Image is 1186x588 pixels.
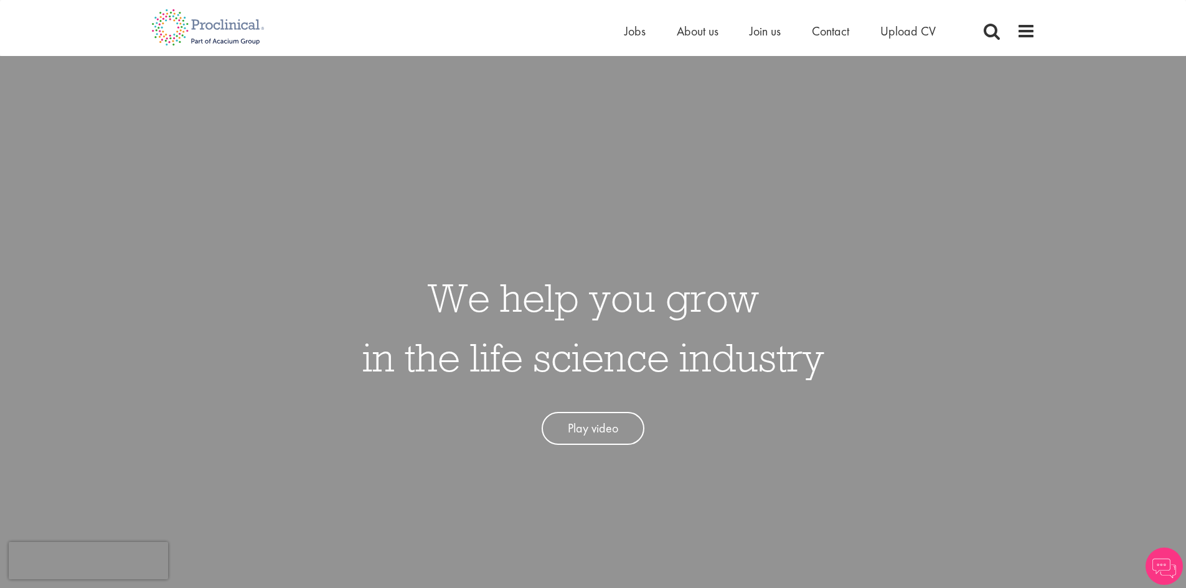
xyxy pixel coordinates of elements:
h1: We help you grow in the life science industry [362,268,824,387]
a: Contact [812,23,849,39]
a: Jobs [624,23,646,39]
a: About us [677,23,718,39]
a: Join us [750,23,781,39]
a: Play video [542,412,644,445]
a: Upload CV [880,23,936,39]
img: Chatbot [1146,548,1183,585]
